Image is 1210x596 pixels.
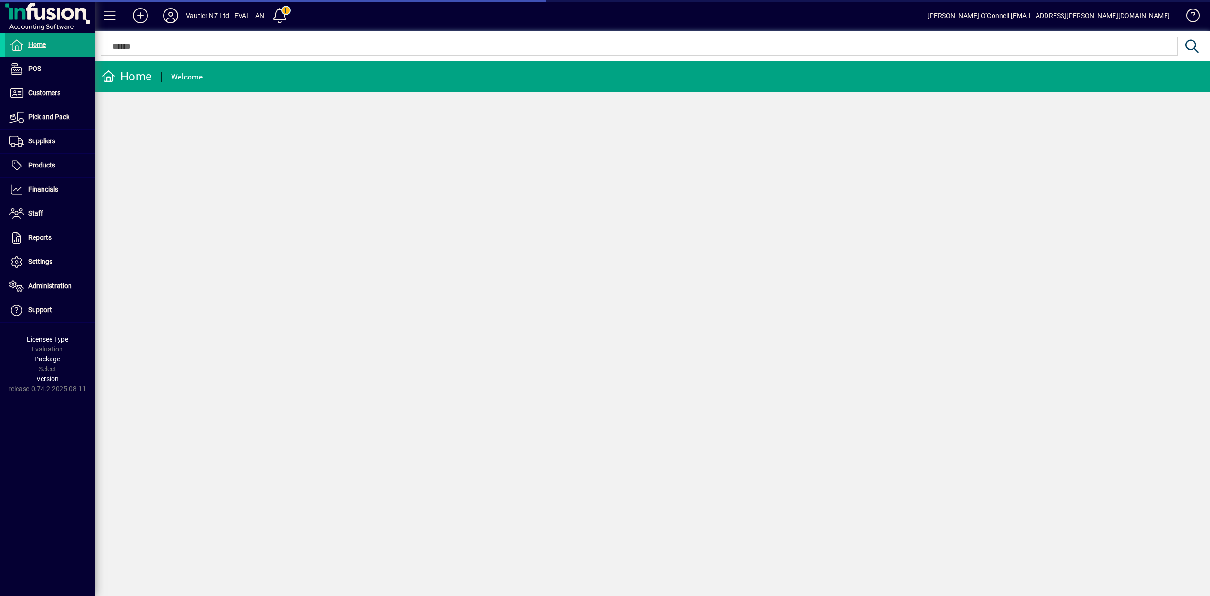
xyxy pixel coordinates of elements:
[5,178,95,202] a: Financials
[35,355,60,363] span: Package
[927,8,1170,23] div: [PERSON_NAME] O''Connell [EMAIL_ADDRESS][PERSON_NAME][DOMAIN_NAME]
[1179,2,1198,33] a: Knowledge Base
[5,105,95,129] a: Pick and Pack
[27,335,68,343] span: Licensee Type
[28,113,69,121] span: Pick and Pack
[36,375,59,383] span: Version
[5,298,95,322] a: Support
[5,57,95,81] a: POS
[186,8,265,23] div: Vautier NZ Ltd - EVAL - AN
[171,70,203,85] div: Welcome
[125,7,156,24] button: Add
[28,41,46,48] span: Home
[28,185,58,193] span: Financials
[28,65,41,72] span: POS
[28,161,55,169] span: Products
[5,81,95,105] a: Customers
[28,282,72,289] span: Administration
[28,89,60,96] span: Customers
[5,154,95,177] a: Products
[28,210,43,217] span: Staff
[28,258,52,265] span: Settings
[5,226,95,250] a: Reports
[28,306,52,314] span: Support
[156,7,186,24] button: Profile
[5,274,95,298] a: Administration
[5,250,95,274] a: Settings
[28,234,52,241] span: Reports
[5,130,95,153] a: Suppliers
[5,202,95,226] a: Staff
[28,137,55,145] span: Suppliers
[102,69,152,84] div: Home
